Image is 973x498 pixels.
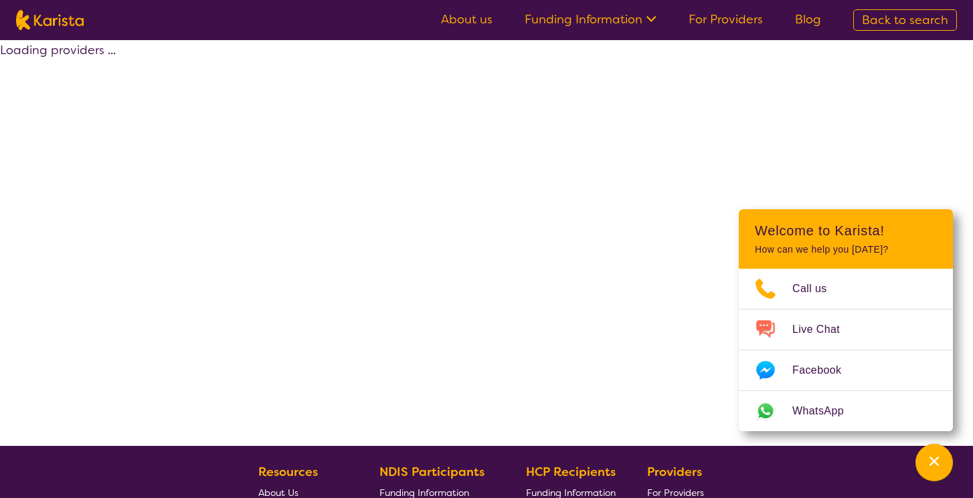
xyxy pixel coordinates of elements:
[379,464,484,480] b: NDIS Participants
[739,391,953,431] a: Web link opens in a new tab.
[792,279,843,299] span: Call us
[526,464,616,480] b: HCP Recipients
[862,12,948,28] span: Back to search
[258,464,318,480] b: Resources
[441,11,493,27] a: About us
[689,11,763,27] a: For Providers
[647,464,702,480] b: Providers
[755,223,937,239] h2: Welcome to Karista!
[739,269,953,431] ul: Choose channel
[795,11,821,27] a: Blog
[739,209,953,431] div: Channel Menu
[915,444,953,481] button: Channel Menu
[525,11,656,27] a: Funding Information
[792,320,856,340] span: Live Chat
[853,9,957,31] a: Back to search
[792,401,860,421] span: WhatsApp
[792,360,857,380] span: Facebook
[16,10,84,30] img: Karista logo
[755,244,937,255] p: How can we help you [DATE]?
